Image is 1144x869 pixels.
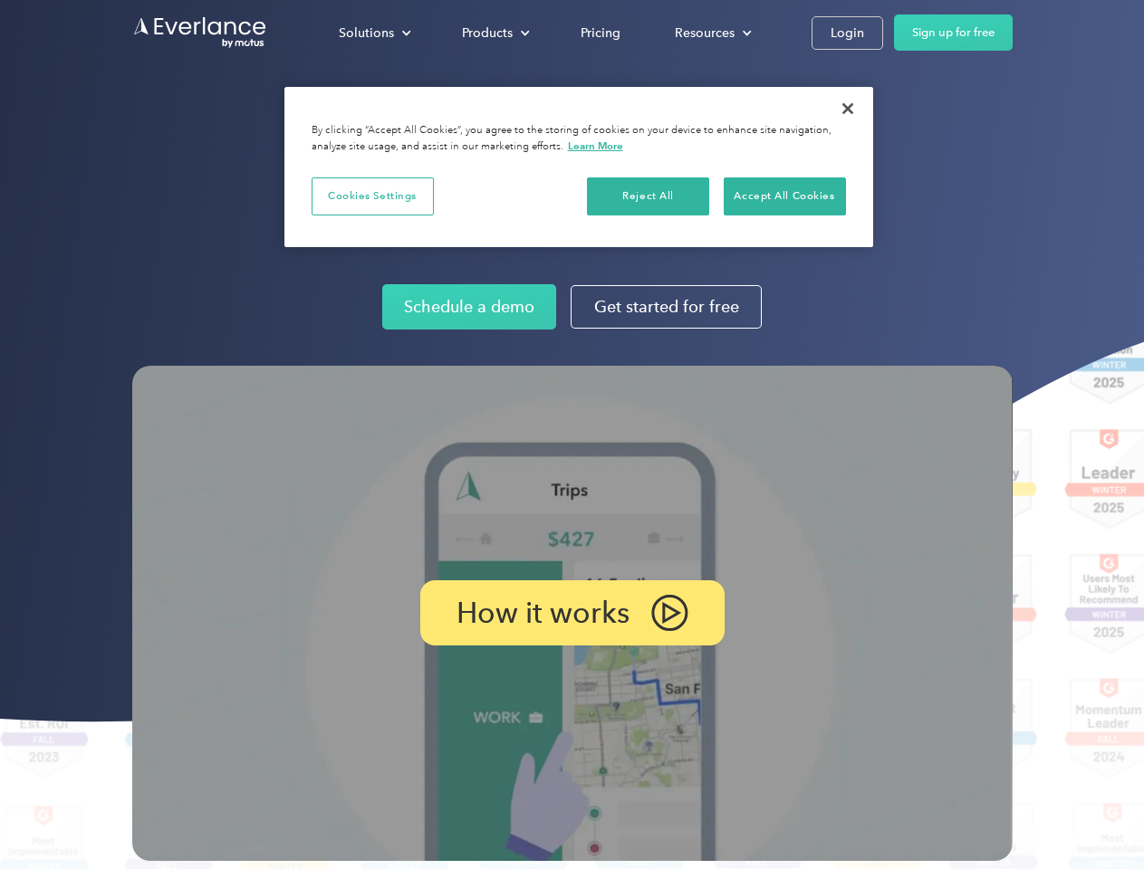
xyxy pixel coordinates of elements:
a: Get started for free [571,285,762,329]
div: Pricing [581,22,620,44]
div: By clicking “Accept All Cookies”, you agree to the storing of cookies on your device to enhance s... [312,123,846,155]
div: Login [831,22,864,44]
a: Login [812,16,883,50]
div: Resources [675,22,735,44]
div: Solutions [321,17,426,49]
button: Close [828,89,868,129]
button: Reject All [587,177,709,215]
a: Pricing [562,17,639,49]
button: Cookies Settings [312,177,434,215]
p: How it works [457,602,630,624]
div: Products [462,22,513,44]
a: Go to homepage [132,15,268,50]
div: Solutions [339,22,394,44]
div: Resources [657,17,766,49]
div: Privacy [284,87,873,247]
a: Schedule a demo [382,284,556,329]
button: Accept All Cookies [724,177,846,215]
div: Cookie banner [284,87,873,247]
input: Submit [133,108,225,146]
a: More information about your privacy, opens in a new tab [568,139,623,152]
div: Products [444,17,544,49]
a: Sign up for free [894,14,1013,51]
